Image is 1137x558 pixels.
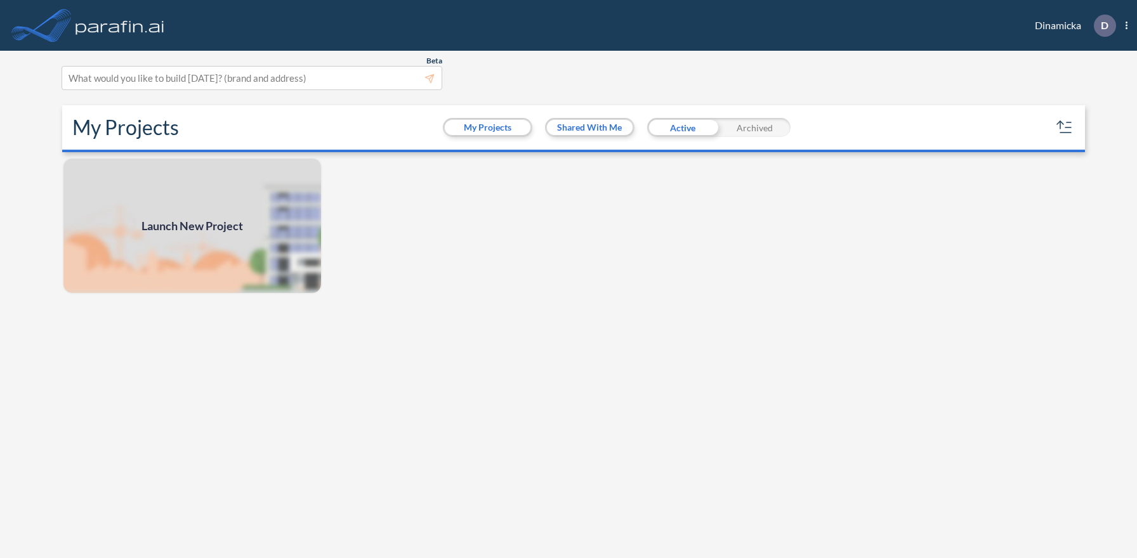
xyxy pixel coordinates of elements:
h2: My Projects [72,115,179,139]
div: Dinamicka [1016,15,1127,37]
span: Launch New Project [141,217,243,235]
span: Beta [426,56,442,66]
button: My Projects [445,120,530,135]
div: Archived [719,118,791,137]
img: logo [73,13,167,38]
div: Active [647,118,719,137]
img: add [62,157,322,294]
button: sort [1055,117,1075,138]
button: Shared With Me [547,120,633,135]
p: D [1101,20,1108,31]
a: Launch New Project [62,157,322,294]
